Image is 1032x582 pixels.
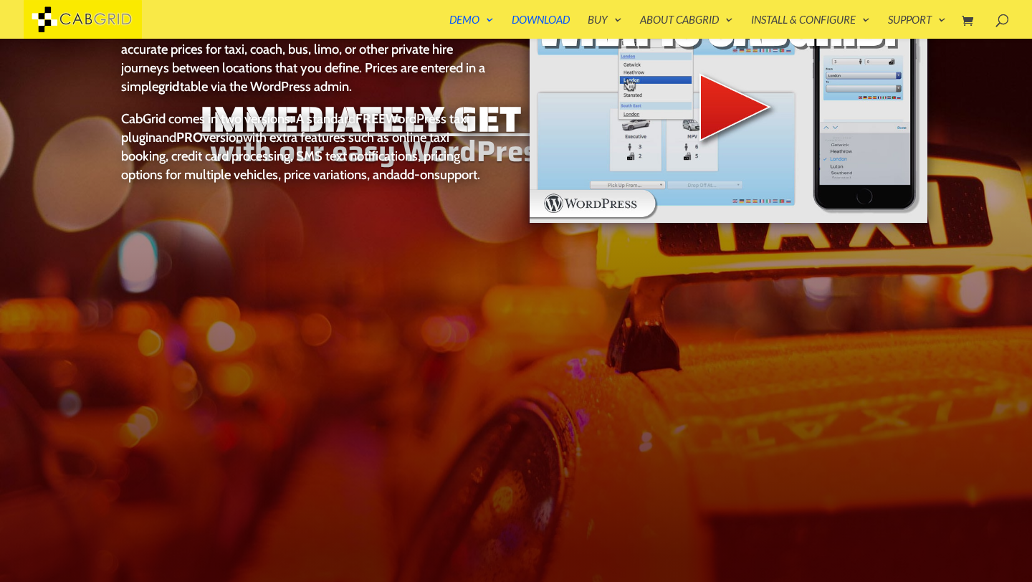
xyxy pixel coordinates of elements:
[588,14,622,39] a: Buy
[121,3,485,109] p: CabGrid is a . The simple taxi price calculator widget makes it easy for customers to get 100% ac...
[449,14,494,39] a: Demo
[640,14,733,39] a: About CabGrid
[393,166,434,183] a: add-on
[176,129,243,145] a: PROversion
[158,78,180,95] strong: grid
[121,110,469,145] a: FREEWordPress taxi plugin
[528,213,929,227] a: WordPress taxi booking plugin Intro Video
[355,110,386,127] strong: FREE
[176,129,203,145] strong: PRO
[24,10,142,25] a: CabGrid Taxi Plugin
[751,14,870,39] a: Install & Configure
[888,14,946,39] a: Support
[121,110,485,184] p: CabGrid comes in two versions: A standard and with extra features such as online taxi booking, cr...
[512,14,570,39] a: Download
